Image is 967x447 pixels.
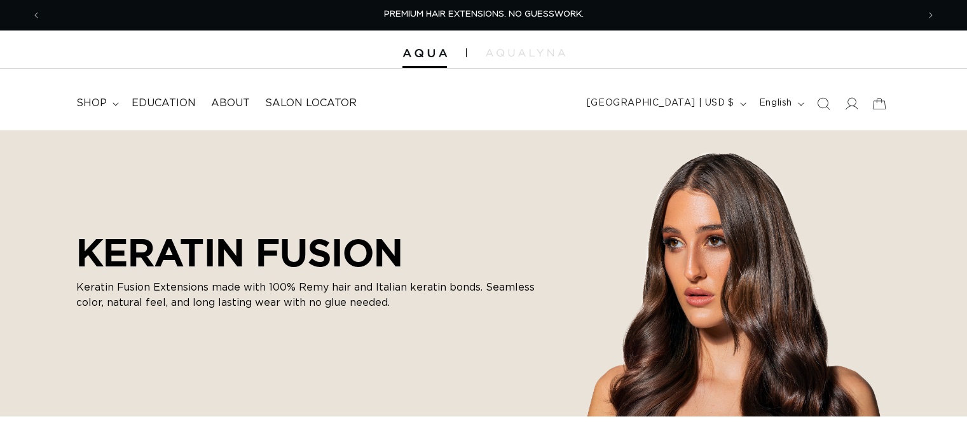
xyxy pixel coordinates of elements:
[257,89,364,118] a: Salon Locator
[132,97,196,110] span: Education
[76,97,107,110] span: shop
[486,49,565,57] img: aqualyna.com
[22,3,50,27] button: Previous announcement
[76,230,559,275] h2: KERATIN FUSION
[203,89,257,118] a: About
[402,49,447,58] img: Aqua Hair Extensions
[69,89,124,118] summary: shop
[124,89,203,118] a: Education
[587,97,734,110] span: [GEOGRAPHIC_DATA] | USD $
[384,10,584,18] span: PREMIUM HAIR EXTENSIONS. NO GUESSWORK.
[917,3,945,27] button: Next announcement
[211,97,250,110] span: About
[759,97,792,110] span: English
[809,90,837,118] summary: Search
[579,92,751,116] button: [GEOGRAPHIC_DATA] | USD $
[751,92,809,116] button: English
[265,97,357,110] span: Salon Locator
[76,280,559,310] p: Keratin Fusion Extensions made with 100% Remy hair and Italian keratin bonds. Seamless color, nat...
